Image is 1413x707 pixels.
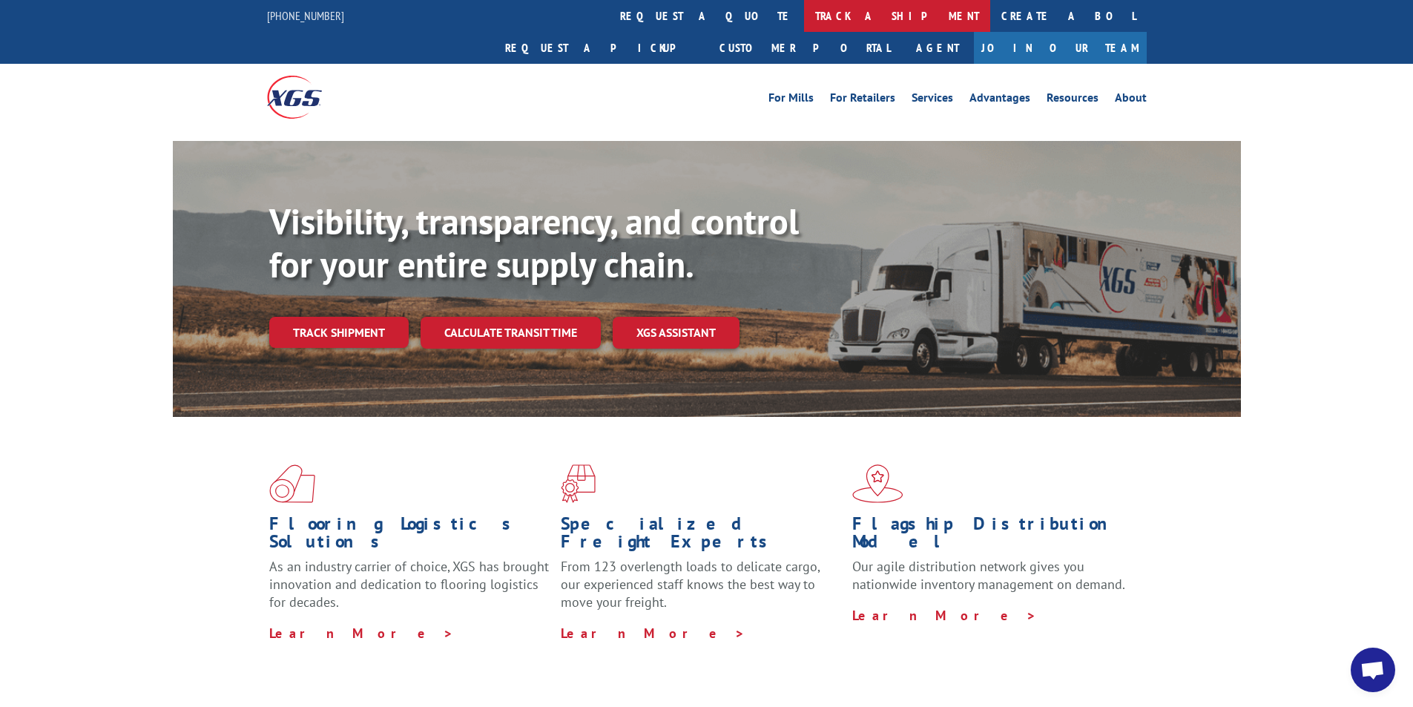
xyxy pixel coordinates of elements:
[269,625,454,642] a: Learn More >
[852,607,1037,624] a: Learn More >
[267,8,344,23] a: [PHONE_NUMBER]
[1047,92,1099,108] a: Resources
[708,32,901,64] a: Customer Portal
[1115,92,1147,108] a: About
[269,464,315,503] img: xgs-icon-total-supply-chain-intelligence-red
[969,92,1030,108] a: Advantages
[494,32,708,64] a: Request a pickup
[561,558,841,624] p: From 123 overlength loads to delicate cargo, our experienced staff knows the best way to move you...
[974,32,1147,64] a: Join Our Team
[830,92,895,108] a: For Retailers
[269,558,549,611] span: As an industry carrier of choice, XGS has brought innovation and dedication to flooring logistics...
[901,32,974,64] a: Agent
[269,317,409,348] a: Track shipment
[421,317,601,349] a: Calculate transit time
[561,464,596,503] img: xgs-icon-focused-on-flooring-red
[852,515,1133,558] h1: Flagship Distribution Model
[768,92,814,108] a: For Mills
[269,198,799,287] b: Visibility, transparency, and control for your entire supply chain.
[613,317,740,349] a: XGS ASSISTANT
[912,92,953,108] a: Services
[561,515,841,558] h1: Specialized Freight Experts
[852,464,903,503] img: xgs-icon-flagship-distribution-model-red
[852,558,1125,593] span: Our agile distribution network gives you nationwide inventory management on demand.
[561,625,745,642] a: Learn More >
[1351,648,1395,692] div: Open chat
[269,515,550,558] h1: Flooring Logistics Solutions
